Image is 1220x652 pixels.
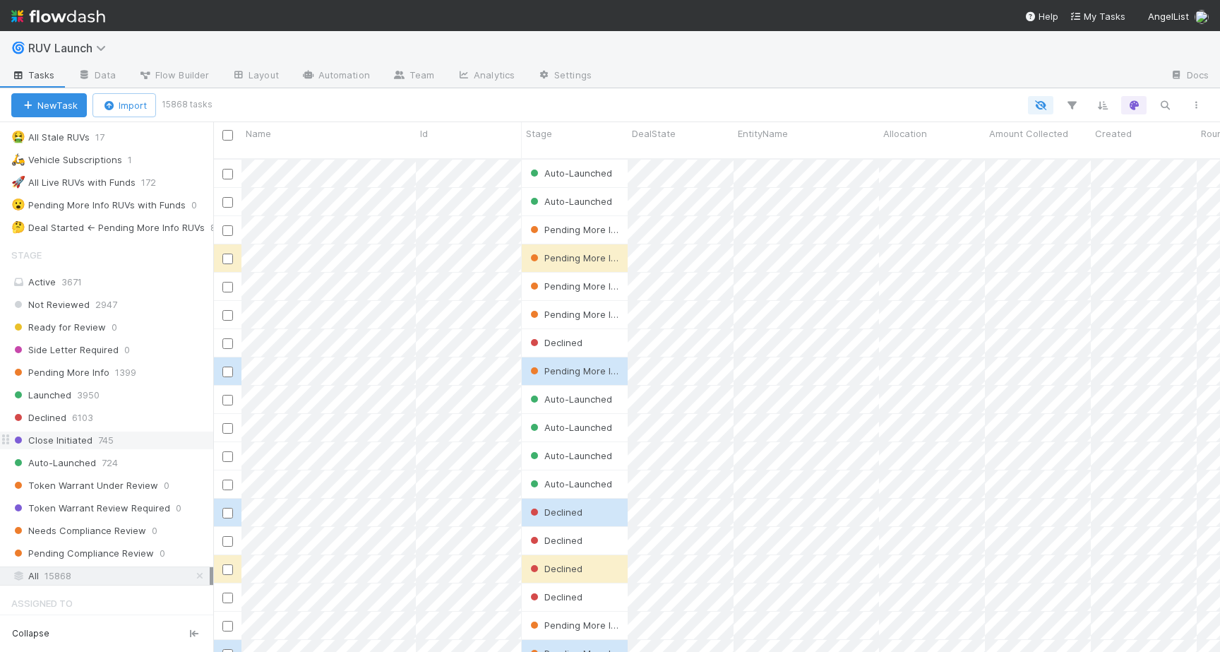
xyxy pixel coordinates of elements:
input: Toggle Row Selected [222,480,233,490]
span: 0 [176,499,181,517]
span: 2947 [95,296,117,314]
span: AngelList [1148,11,1189,22]
span: 0 [191,196,211,214]
a: Team [381,65,445,88]
div: Pending More Info [527,364,621,378]
a: Flow Builder [127,65,220,88]
input: Toggle Row Selected [222,197,233,208]
span: My Tasks [1070,11,1125,22]
span: 3671 [61,276,82,288]
span: Side Letter Required [11,341,119,359]
span: Auto-Launched [527,167,612,179]
input: Toggle Row Selected [222,367,233,377]
div: Pending More Info [527,618,621,632]
div: Auto-Launched [527,166,612,180]
div: Deal Started <- Pending More Info RUVs [11,219,205,237]
input: Toggle Row Selected [222,282,233,292]
input: Toggle Row Selected [222,564,233,575]
div: All [11,567,210,585]
span: Token Warrant Review Required [11,499,170,517]
span: Created [1095,126,1132,141]
span: Declined [527,591,582,603]
span: 🛵 [11,153,25,165]
input: Toggle Row Selected [222,451,233,462]
span: EntityName [738,126,788,141]
span: Declined [527,337,582,348]
span: Token Warrant Under Review [11,477,158,494]
span: Collapse [12,627,49,640]
span: RUV Launch [28,41,113,55]
a: Data [66,65,127,88]
span: Stage [11,241,42,269]
div: Auto-Launched [527,477,612,491]
div: Declined [527,562,582,576]
span: Declined [527,535,582,546]
input: Toggle Row Selected [222,310,233,321]
span: 0 [152,522,157,540]
span: Auto-Launched [527,393,612,405]
div: Declined [527,505,582,519]
span: Ready for Review [11,319,106,336]
span: 1 [128,151,146,169]
span: 🚀 [11,176,25,188]
div: Auto-Launched [527,420,612,434]
span: Tasks [11,68,55,82]
span: DealState [632,126,676,141]
a: Automation [290,65,381,88]
div: Auto-Launched [527,194,612,208]
div: Pending More Info RUVs with Funds [11,196,186,214]
span: Pending More Info [527,280,626,292]
span: Needs Compliance Review [11,522,146,540]
input: Toggle Row Selected [222,225,233,236]
div: Help [1024,9,1058,23]
span: 745 [98,432,114,449]
div: Declined [527,533,582,547]
div: Pending More Info [527,223,621,237]
div: Declined [527,590,582,604]
span: 6103 [72,409,93,427]
div: Auto-Launched [527,392,612,406]
span: Not Reviewed [11,296,90,314]
span: Launched [11,386,71,404]
span: Pending More Info [527,620,626,631]
span: 3950 [77,386,100,404]
a: Docs [1159,65,1220,88]
span: Pending More Info [527,365,626,377]
span: Auto-Launched [527,196,612,207]
div: Vehicle Subscriptions [11,151,122,169]
a: My Tasks [1070,9,1125,23]
span: Pending More Info [527,252,626,263]
span: 🌀 [11,42,25,54]
span: Assigned To [11,589,73,617]
input: Toggle All Rows Selected [222,130,233,141]
span: Name [246,126,271,141]
span: 0 [112,319,117,336]
span: 🤔 [11,221,25,233]
div: Pending More Info [527,307,621,321]
span: Pending More Info [527,224,626,235]
a: Settings [526,65,603,88]
div: Pending More Info [527,251,621,265]
span: Pending More Info [11,364,109,381]
span: Pending More Info [527,309,626,320]
span: Auto-Launched [527,478,612,490]
span: Auto-Launched [527,450,612,461]
span: 8 [210,219,230,237]
small: 15868 tasks [162,98,213,111]
div: Active [11,273,210,291]
input: Toggle Row Selected [222,508,233,518]
div: Pending More Info [527,279,621,293]
span: Amount Collected [989,126,1068,141]
input: Toggle Row Selected [222,254,233,264]
div: Auto-Launched [527,449,612,463]
span: Auto-Launched [11,454,96,472]
span: 🤮 [11,131,25,143]
span: 17 [95,129,119,146]
span: Declined [527,506,582,518]
span: Stage [526,126,552,141]
span: 0 [124,341,130,359]
span: Close Initiated [11,432,92,449]
input: Toggle Row Selected [222,169,233,179]
span: Pending Compliance Review [11,545,154,562]
span: 724 [102,454,118,472]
